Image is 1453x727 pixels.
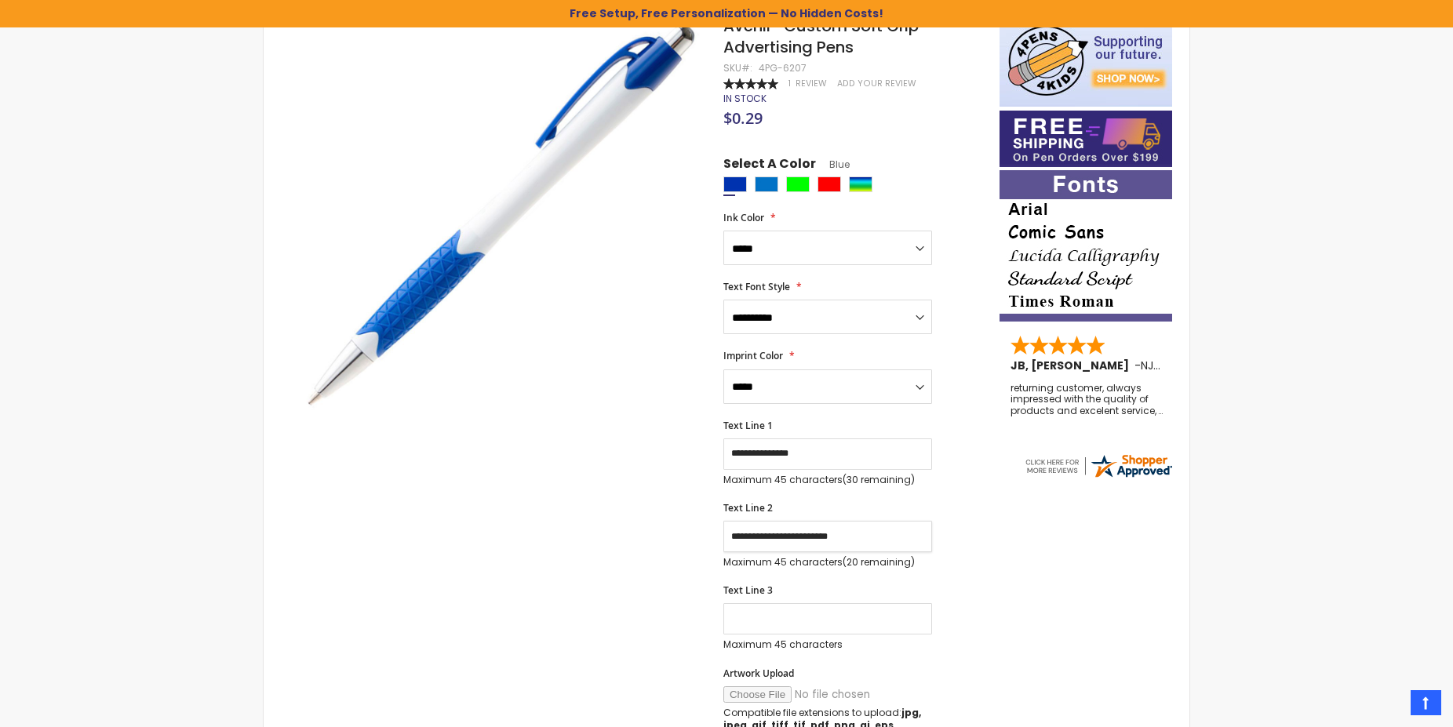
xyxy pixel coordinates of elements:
[295,14,702,421] img: avenir-custom-soft-grip-advertising-pens-blue_1.jpg
[1411,690,1441,715] a: Top
[1023,470,1174,483] a: 4pens.com certificate URL
[1000,170,1172,322] img: font-personalization-examples
[723,583,773,597] span: Text Line 3
[1000,111,1172,167] img: Free shipping on orders over $199
[723,667,794,680] span: Artwork Upload
[723,176,747,192] div: Blue
[818,176,841,192] div: Red
[723,155,816,176] span: Select A Color
[723,93,767,105] div: Availability
[837,78,916,89] a: Add Your Review
[1011,383,1163,416] div: returning customer, always impressed with the quality of products and excelent service, will retu...
[816,158,850,171] span: Blue
[759,62,807,75] div: 4PG-6207
[1011,358,1134,373] span: JB, [PERSON_NAME]
[723,92,767,105] span: In stock
[843,555,915,569] span: (20 remaining)
[723,349,783,362] span: Imprint Color
[723,419,773,432] span: Text Line 1
[843,473,915,486] span: (30 remaining)
[1023,452,1174,480] img: 4pens.com widget logo
[723,556,932,569] p: Maximum 45 characters
[788,78,829,89] a: 1 Review
[723,15,919,58] span: Avenir® Custom Soft Grip Advertising Pens
[1134,358,1271,373] span: - ,
[1000,16,1172,107] img: 4pens 4 kids
[723,280,790,293] span: Text Font Style
[786,176,810,192] div: Lime Green
[723,61,752,75] strong: SKU
[788,78,791,89] span: 1
[755,176,778,192] div: Blue Light
[723,501,773,514] span: Text Line 2
[723,638,932,651] p: Maximum 45 characters
[723,474,932,486] p: Maximum 45 characters
[796,78,827,89] span: Review
[723,78,778,89] div: 100%
[723,211,764,224] span: Ink Color
[849,176,872,192] div: Assorted
[1141,358,1160,373] span: NJ
[723,107,763,129] span: $0.29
